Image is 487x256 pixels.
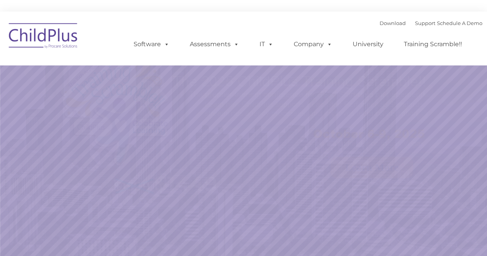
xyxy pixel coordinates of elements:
[380,20,482,26] font: |
[437,20,482,26] a: Schedule A Demo
[182,37,247,52] a: Assessments
[286,37,340,52] a: Company
[252,37,281,52] a: IT
[345,37,391,52] a: University
[380,20,406,26] a: Download
[5,18,82,56] img: ChildPlus by Procare Solutions
[396,37,470,52] a: Training Scramble!!
[126,37,177,52] a: Software
[331,157,413,178] a: Learn More
[415,20,435,26] a: Support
